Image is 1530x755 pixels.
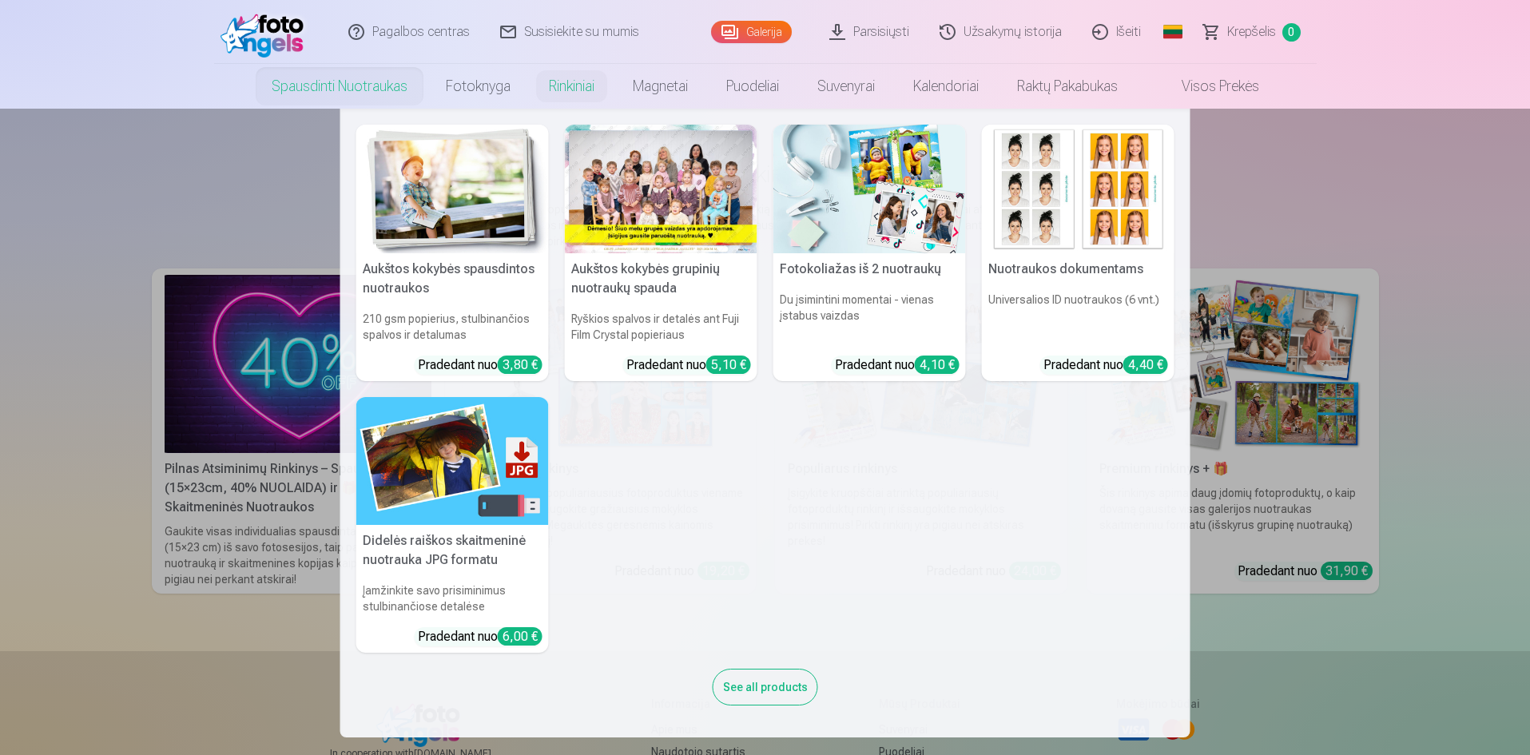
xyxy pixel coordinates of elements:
a: Fotoknyga [427,64,530,109]
h6: Universalios ID nuotraukos (6 vnt.) [982,285,1174,349]
img: Aukštos kokybės spausdintos nuotraukos [356,125,549,253]
a: Magnetai [614,64,707,109]
h6: Du įsimintini momentai - vienas įstabus vaizdas [773,285,966,349]
img: Didelės raiškos skaitmeninė nuotrauka JPG formatu [356,397,549,526]
div: Pradedant nuo [1043,356,1168,375]
div: Pradedant nuo [626,356,751,375]
h5: Aukštos kokybės grupinių nuotraukų spauda [565,253,757,304]
a: Nuotraukos dokumentamsNuotraukos dokumentamsUniversalios ID nuotraukos (6 vnt.)Pradedant nuo4,40 € [982,125,1174,381]
img: /fa2 [221,6,312,58]
a: Fotokoliažas iš 2 nuotraukųFotokoliažas iš 2 nuotraukųDu įsimintini momentai - vienas įstabus vai... [773,125,966,381]
a: Raktų pakabukas [998,64,1137,109]
h5: Nuotraukos dokumentams [982,253,1174,285]
div: 3,80 € [498,356,542,374]
div: 5,10 € [706,356,751,374]
div: 4,10 € [915,356,960,374]
div: Pradedant nuo [835,356,960,375]
a: Kalendoriai [894,64,998,109]
img: Nuotraukos dokumentams [982,125,1174,253]
div: 4,40 € [1123,356,1168,374]
h5: Aukštos kokybės spausdintos nuotraukos [356,253,549,304]
span: Krepšelis [1227,22,1276,42]
a: Aukštos kokybės grupinių nuotraukų spaudaRyškios spalvos ir detalės ant Fuji Film Crystal popieri... [565,125,757,381]
h5: Didelės raiškos skaitmeninė nuotrauka JPG formatu [356,525,549,576]
h5: Fotokoliažas iš 2 nuotraukų [773,253,966,285]
a: Visos prekės [1137,64,1278,109]
a: Didelės raiškos skaitmeninė nuotrauka JPG formatuDidelės raiškos skaitmeninė nuotrauka JPG format... [356,397,549,654]
img: Fotokoliažas iš 2 nuotraukų [773,125,966,253]
h6: Įamžinkite savo prisiminimus stulbinančiose detalėse [356,576,549,621]
div: Pradedant nuo [418,356,542,375]
span: 0 [1282,23,1301,42]
a: Aukštos kokybės spausdintos nuotraukos Aukštos kokybės spausdintos nuotraukos210 gsm popierius, s... [356,125,549,381]
a: Spausdinti nuotraukas [252,64,427,109]
h6: Ryškios spalvos ir detalės ant Fuji Film Crystal popieriaus [565,304,757,349]
a: See all products [713,678,818,694]
a: Puodeliai [707,64,798,109]
div: 6,00 € [498,627,542,646]
h6: 210 gsm popierius, stulbinančios spalvos ir detalumas [356,304,549,349]
a: Rinkiniai [530,64,614,109]
a: Galerija [711,21,792,43]
div: Pradedant nuo [418,627,542,646]
div: See all products [713,669,818,705]
a: Suvenyrai [798,64,894,109]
